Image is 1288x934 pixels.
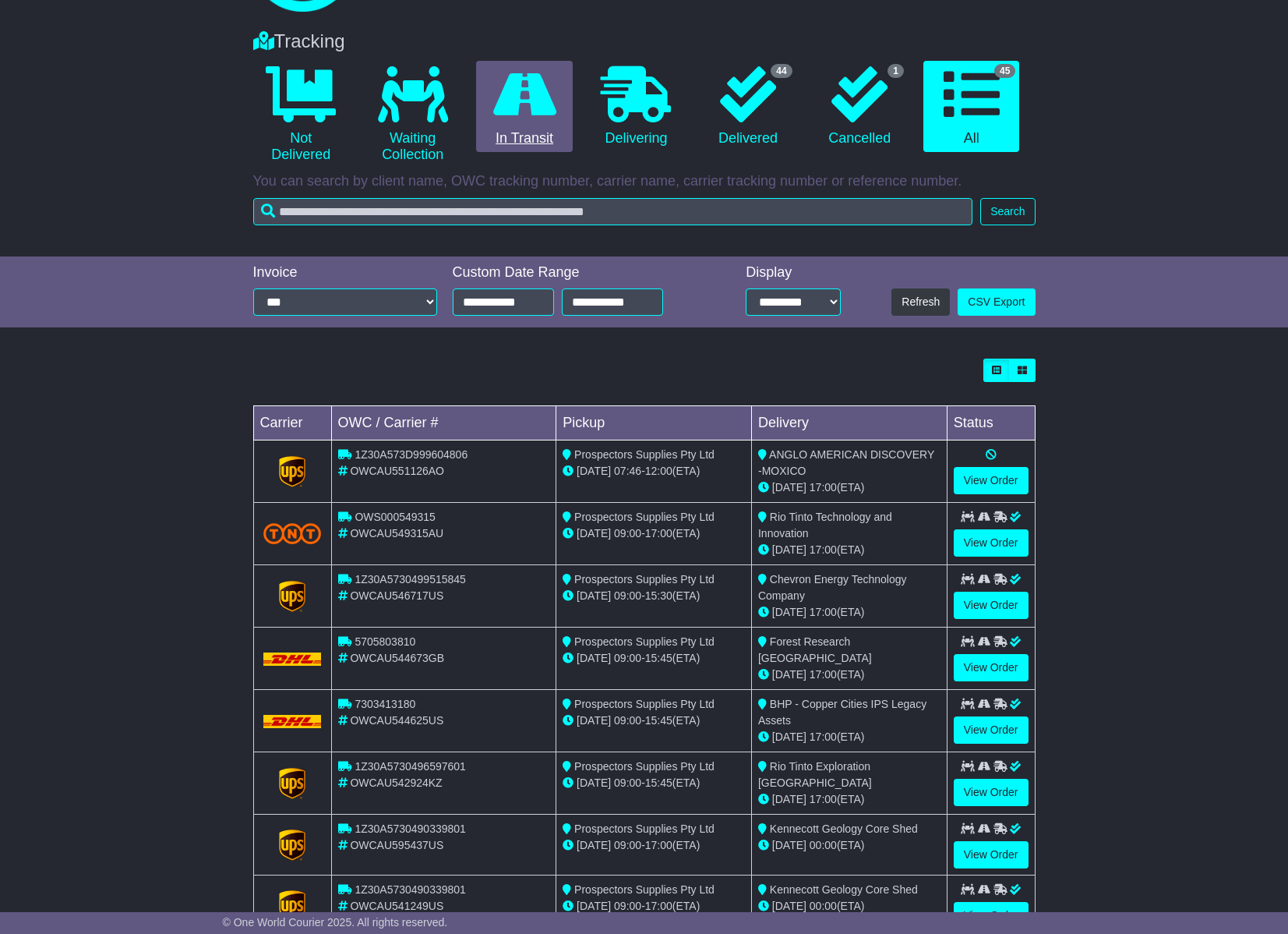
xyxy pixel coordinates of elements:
p: You can search by client name, OWC tracking number, carrier name, carrier tracking number or refe... [253,173,1036,190]
span: © One World Courier 2025. All rights reserved. [223,916,448,929]
div: (ETA) [758,542,940,558]
td: Pickup [556,406,752,440]
a: Waiting Collection [365,61,461,169]
button: Search [980,198,1035,225]
a: View Order [954,467,1029,494]
span: 09:00 [614,527,641,540]
a: View Order [954,592,1029,619]
span: 15:45 [645,777,672,789]
span: Prospectors Supplies Pty Ltd [574,448,715,461]
span: OWCAU595437US [350,839,443,851]
span: [DATE] [772,481,806,494]
span: 15:45 [645,652,672,664]
span: [DATE] [577,777,611,789]
span: OWS000549315 [355,511,436,523]
span: 17:00 [810,793,837,805]
div: (ETA) [758,667,940,683]
span: 09:00 [614,589,641,602]
span: Prospectors Supplies Pty Ltd [574,760,715,773]
div: Display [746,264,841,281]
span: 17:00 [810,543,837,556]
div: (ETA) [758,837,940,854]
span: 09:00 [614,839,641,851]
span: 5705803810 [355,635,415,648]
button: Refresh [891,288,950,316]
img: GetCarrierServiceLogo [279,830,305,861]
span: OWCAU549315AU [350,527,443,540]
span: 17:00 [645,900,672,912]
div: Custom Date Range [453,264,703,281]
span: Prospectors Supplies Pty Ltd [574,698,715,710]
span: [DATE] [772,731,806,743]
span: OWCAU544625US [350,714,443,727]
a: View Order [954,779,1029,806]
span: 1Z30A5730499515845 [355,573,465,586]
img: GetCarrierServiceLogo [279,890,305,922]
span: 17:00 [810,668,837,681]
span: 1Z30A573D999604806 [355,448,468,461]
span: OWCAU546717US [350,589,443,602]
span: 00:00 [810,839,837,851]
span: 17:00 [810,481,837,494]
span: [DATE] [577,714,611,727]
img: DHL.png [263,653,322,665]
span: [DATE] [772,900,806,912]
span: OWCAU541249US [350,900,443,912]
div: (ETA) [758,791,940,808]
a: View Order [954,902,1029,929]
span: 15:45 [645,714,672,727]
a: 45 All [923,61,1019,153]
div: Tracking [245,30,1043,53]
span: Prospectors Supplies Pty Ltd [574,573,715,586]
a: View Order [954,716,1029,744]
span: 12:00 [645,465,672,477]
span: 17:00 [810,731,837,743]
span: Prospectors Supplies Pty Ltd [574,635,715,648]
span: 09:00 [614,900,641,912]
img: GetCarrierServiceLogo [279,456,305,487]
span: [DATE] [577,652,611,664]
span: 17:00 [645,527,672,540]
span: OWCAU544673GB [350,652,444,664]
span: ANGLO AMERICAN DISCOVERY -MOXICO [758,448,934,477]
div: (ETA) [758,898,940,915]
span: 1 [887,64,904,78]
span: [DATE] [577,527,611,540]
span: Chevron Energy Technology Company [758,573,907,602]
span: Prospectors Supplies Pty Ltd [574,883,715,896]
span: 17:00 [810,606,837,618]
span: OWCAU551126AO [350,465,444,477]
span: 15:30 [645,589,672,602]
span: Kennecott Geology Core Shed [770,823,918,835]
div: - (ETA) [563,463,745,479]
a: 44 Delivered [700,61,796,153]
div: - (ETA) [563,588,745,604]
span: [DATE] [772,543,806,556]
a: View Order [954,841,1029,869]
span: [DATE] [772,793,806,805]
span: 09:00 [614,714,641,727]
div: - (ETA) [563,775,745,791]
div: (ETA) [758,479,940,496]
span: OWCAU542924KZ [350,777,442,789]
a: 1 Cancelled [812,61,908,153]
img: TNT_Domestic.png [263,523,322,544]
span: Prospectors Supplies Pty Ltd [574,823,715,835]
span: Prospectors Supplies Pty Ltd [574,511,715,523]
span: [DATE] [772,839,806,851]
div: - (ETA) [563,525,745,542]
span: Forest Research [GEOGRAPHIC_DATA] [758,635,872,664]
a: In Transit [476,61,572,153]
span: [DATE] [577,839,611,851]
span: Kennecott Geology Core Shed [770,883,918,896]
td: Carrier [253,406,331,440]
span: 44 [771,64,792,78]
div: - (ETA) [563,650,745,667]
a: Delivering [588,61,684,153]
a: CSV Export [958,288,1035,316]
td: Delivery [751,406,947,440]
span: [DATE] [577,465,611,477]
span: [DATE] [772,668,806,681]
span: Rio Tinto Exploration [GEOGRAPHIC_DATA] [758,760,872,789]
span: BHP - Copper Cities IPS Legacy Assets [758,698,926,727]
